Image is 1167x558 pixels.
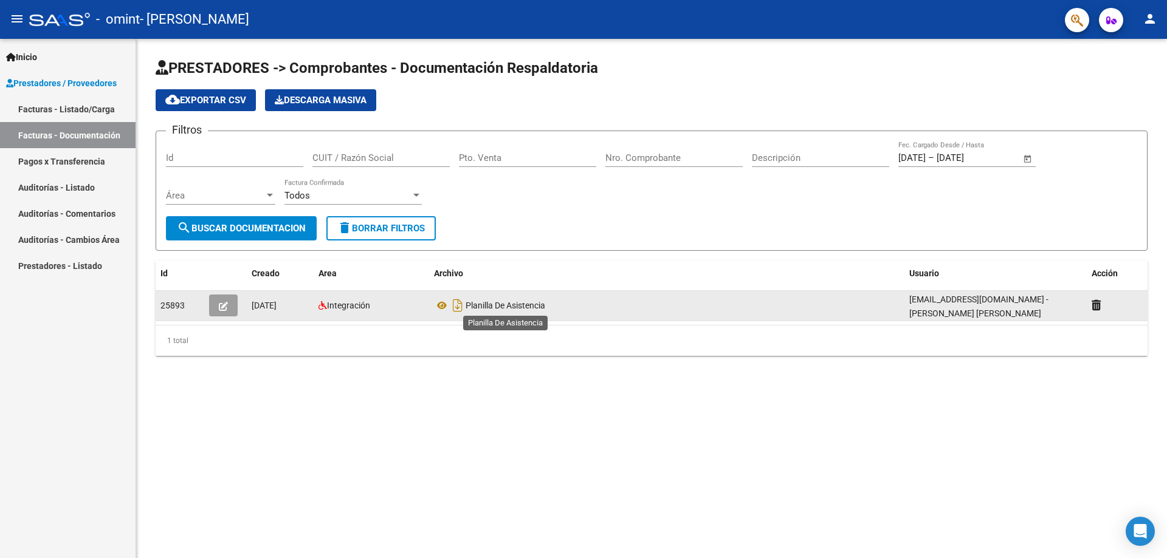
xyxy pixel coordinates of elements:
span: PRESTADORES -> Comprobantes - Documentación Respaldatoria [156,60,598,77]
datatable-header-cell: Acción [1087,260,1148,287]
span: Archivo [434,268,463,278]
span: Id [160,268,168,278]
span: Integración [327,301,370,310]
input: Fecha fin [937,152,996,163]
input: Fecha inicio [898,152,926,163]
mat-icon: person [1143,12,1157,26]
div: 1 total [156,325,1148,356]
datatable-header-cell: Archivo [429,260,904,287]
mat-icon: cloud_download [165,92,180,107]
span: Todos [284,190,310,201]
span: Borrar Filtros [337,223,425,234]
span: Prestadores / Proveedores [6,77,117,90]
span: Área [166,190,264,201]
mat-icon: delete [337,220,352,235]
datatable-header-cell: Id [156,260,204,287]
span: Inicio [6,50,37,64]
span: Creado [252,268,280,278]
span: - [PERSON_NAME] [140,6,249,33]
button: Buscar Documentacion [166,216,317,240]
h3: Filtros [166,121,208,138]
span: Area [318,268,337,278]
span: Exportar CSV [165,95,246,106]
span: [DATE] [252,301,277,310]
span: 25893 [160,301,185,310]
i: Descargar documento [450,296,466,315]
datatable-header-cell: Area [314,260,429,287]
span: Descarga Masiva [275,95,367,106]
button: Descarga Masiva [265,89,376,111]
div: Open Intercom Messenger [1126,517,1155,546]
button: Borrar Filtros [326,216,436,240]
span: Planilla De Asistencia [466,301,545,310]
span: Buscar Documentacion [177,223,306,234]
datatable-header-cell: Creado [247,260,314,287]
span: Acción [1092,268,1118,278]
app-download-masive: Descarga masiva de comprobantes (adjuntos) [265,89,376,111]
mat-icon: menu [10,12,24,26]
span: Usuario [909,268,939,278]
button: Exportar CSV [156,89,256,111]
span: [EMAIL_ADDRESS][DOMAIN_NAME] - [PERSON_NAME] [PERSON_NAME] [909,294,1048,318]
mat-icon: search [177,220,191,235]
button: Open calendar [1021,152,1035,166]
span: – [928,152,934,163]
datatable-header-cell: Usuario [904,260,1087,287]
span: - omint [96,6,140,33]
